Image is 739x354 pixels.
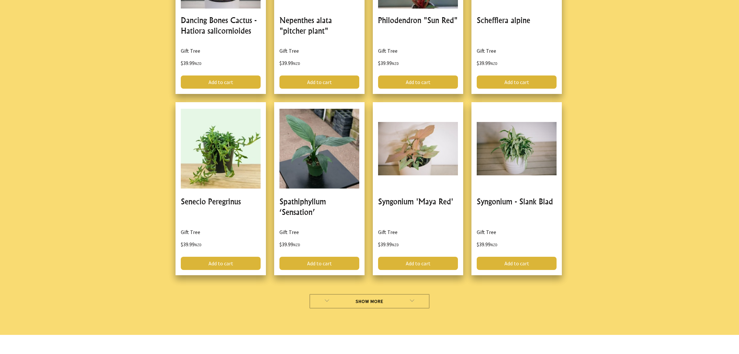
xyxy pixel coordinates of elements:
a: Add to cart [378,257,458,270]
a: Add to cart [378,75,458,89]
a: Add to cart [477,75,557,89]
a: Show More [309,294,430,309]
a: Add to cart [279,75,359,89]
a: Add to cart [181,257,261,270]
a: Add to cart [181,75,261,89]
a: Add to cart [477,257,557,270]
a: Add to cart [279,257,359,270]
